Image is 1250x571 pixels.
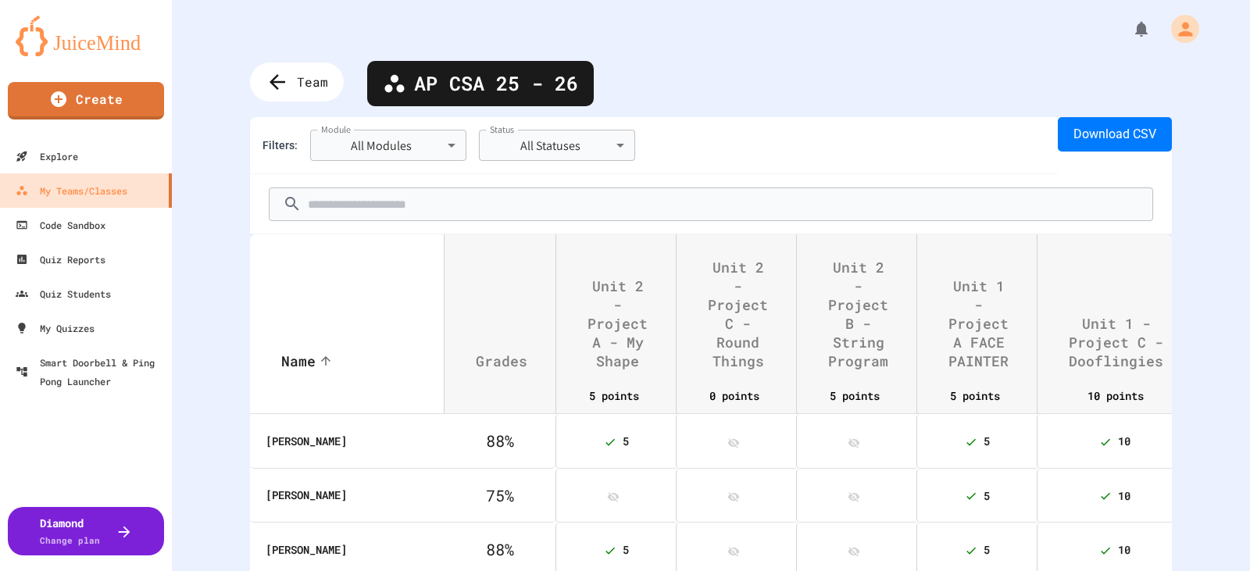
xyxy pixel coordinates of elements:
span: 0 points [709,387,787,405]
th: 88 % [444,414,555,469]
span: Unit 2 - Project C - Round Things [708,258,788,370]
img: logo-orange.svg [16,16,156,56]
iframe: chat widget [1184,509,1234,555]
iframe: chat widget [1120,441,1234,507]
th: [PERSON_NAME] [250,469,444,523]
span: 10 points [1087,387,1166,405]
span: 5 points [589,387,667,405]
a: Create [8,82,164,120]
div: Code Sandbox [16,216,105,234]
span: Grades [476,352,548,370]
th: [PERSON_NAME] [250,414,444,469]
span: 5 [623,543,629,558]
div: My Teams/Classes [16,181,127,200]
div: Explore [16,147,78,166]
span: 10 [1118,488,1130,503]
span: 5 points [950,387,1028,405]
span: Unit 2 - Project A - My Shape [587,277,668,370]
div: Diamond [40,515,100,548]
label: Module [321,123,351,136]
span: 5 [984,488,990,503]
div: All Statuses [479,130,635,161]
div: Quiz Students [16,284,111,303]
label: Status [490,123,515,136]
div: All Modules [310,130,466,161]
span: AP CSA 25 - 26 [414,69,578,98]
span: 10 [1118,434,1130,449]
div: Quiz Reports [16,250,105,269]
span: 5 points [830,387,908,405]
span: Name [281,352,336,370]
span: 5 [623,434,629,449]
span: 5 [984,543,990,558]
div: My Notifications [1103,16,1155,42]
div: Filters: [262,137,298,154]
span: Team [297,73,328,91]
div: My Quizzes [16,319,95,337]
div: My Account [1155,11,1203,47]
button: Download CSV [1058,117,1172,152]
span: 10 [1118,543,1130,558]
th: 75 % [444,469,555,523]
span: Unit 2 - Project B - String Program [828,258,909,370]
span: Unit 1 - Project C - Dooflingies [1069,314,1184,370]
span: Unit 1 - Project A FACE PAINTER [948,277,1029,370]
div: Smart Doorbell & Ping Pong Launcher [16,353,166,391]
span: Change plan [40,534,100,546]
button: DiamondChange plan [8,507,164,555]
span: 5 [984,434,990,449]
